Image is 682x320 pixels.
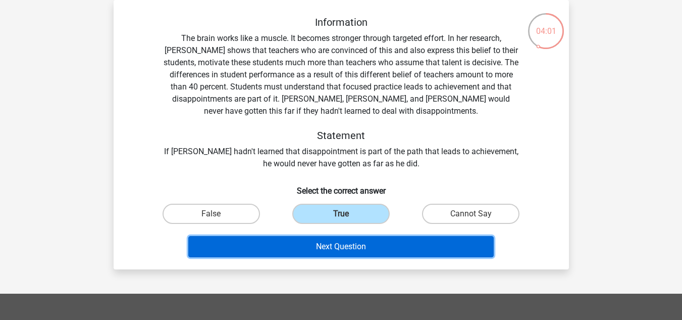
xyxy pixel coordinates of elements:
label: False [163,204,260,224]
label: True [292,204,390,224]
div: The brain works like a muscle. It becomes stronger through targeted effort. In her research, [PER... [130,16,553,170]
div: 04:01 [527,12,565,37]
h5: Information [162,16,520,28]
h5: Statement [162,129,520,142]
label: Cannot Say [422,204,519,224]
h6: Select the correct answer [130,178,553,196]
button: Next Question [188,236,494,257]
